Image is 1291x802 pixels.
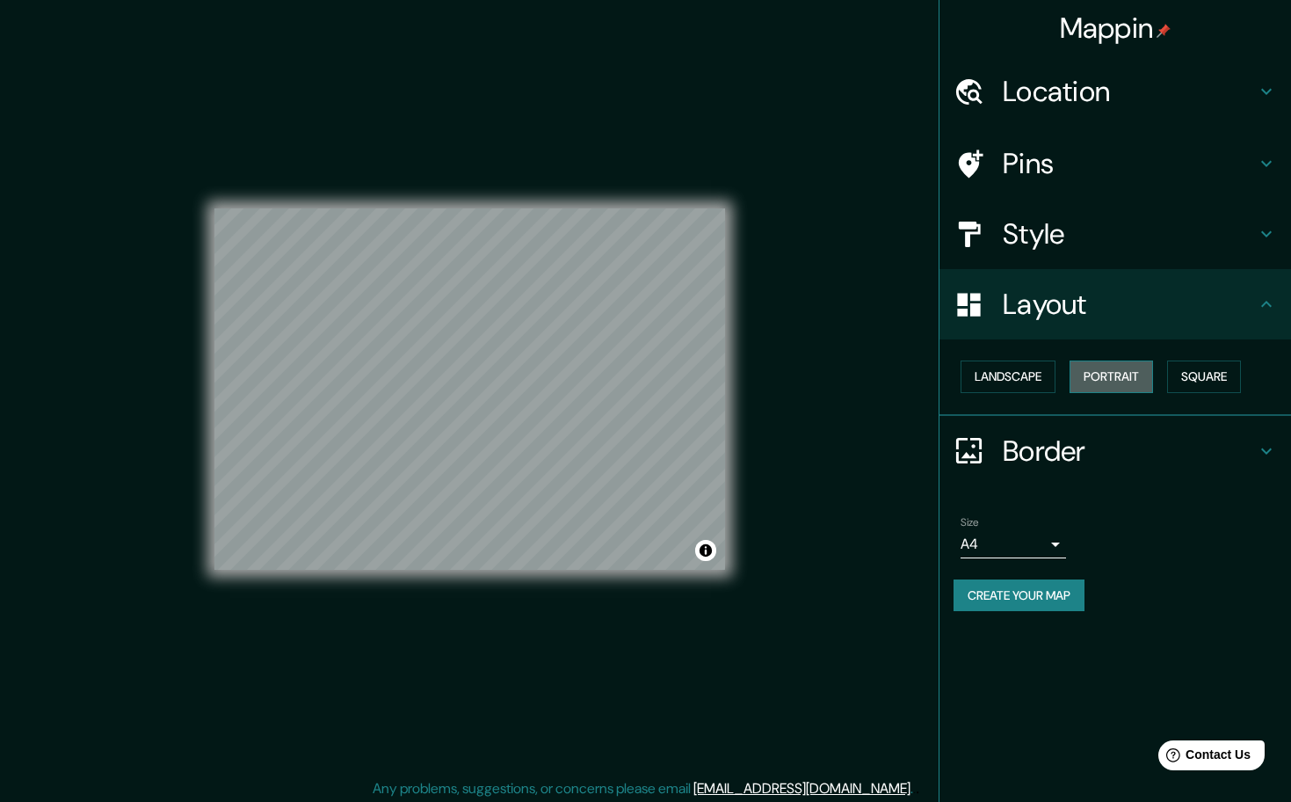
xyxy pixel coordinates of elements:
label: Size [961,514,979,529]
h4: Mappin [1060,11,1171,46]
button: Create your map [954,580,1084,612]
h4: Layout [1003,287,1256,322]
button: Landscape [961,361,1055,393]
div: Layout [939,269,1291,339]
div: . [916,778,919,799]
button: Portrait [1070,361,1153,393]
iframe: Help widget launcher [1135,733,1272,783]
div: Pins [939,128,1291,199]
div: A4 [961,530,1066,558]
div: Border [939,416,1291,486]
div: Location [939,56,1291,127]
div: Style [939,199,1291,269]
a: [EMAIL_ADDRESS][DOMAIN_NAME] [693,779,910,798]
canvas: Map [214,208,725,570]
button: Toggle attribution [695,540,716,561]
img: pin-icon.png [1157,24,1171,38]
div: . [913,778,916,799]
h4: Pins [1003,146,1256,181]
h4: Border [1003,434,1256,469]
h4: Location [1003,74,1256,109]
button: Square [1167,361,1241,393]
h4: Style [1003,216,1256,252]
p: Any problems, suggestions, or concerns please email . [373,778,913,799]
